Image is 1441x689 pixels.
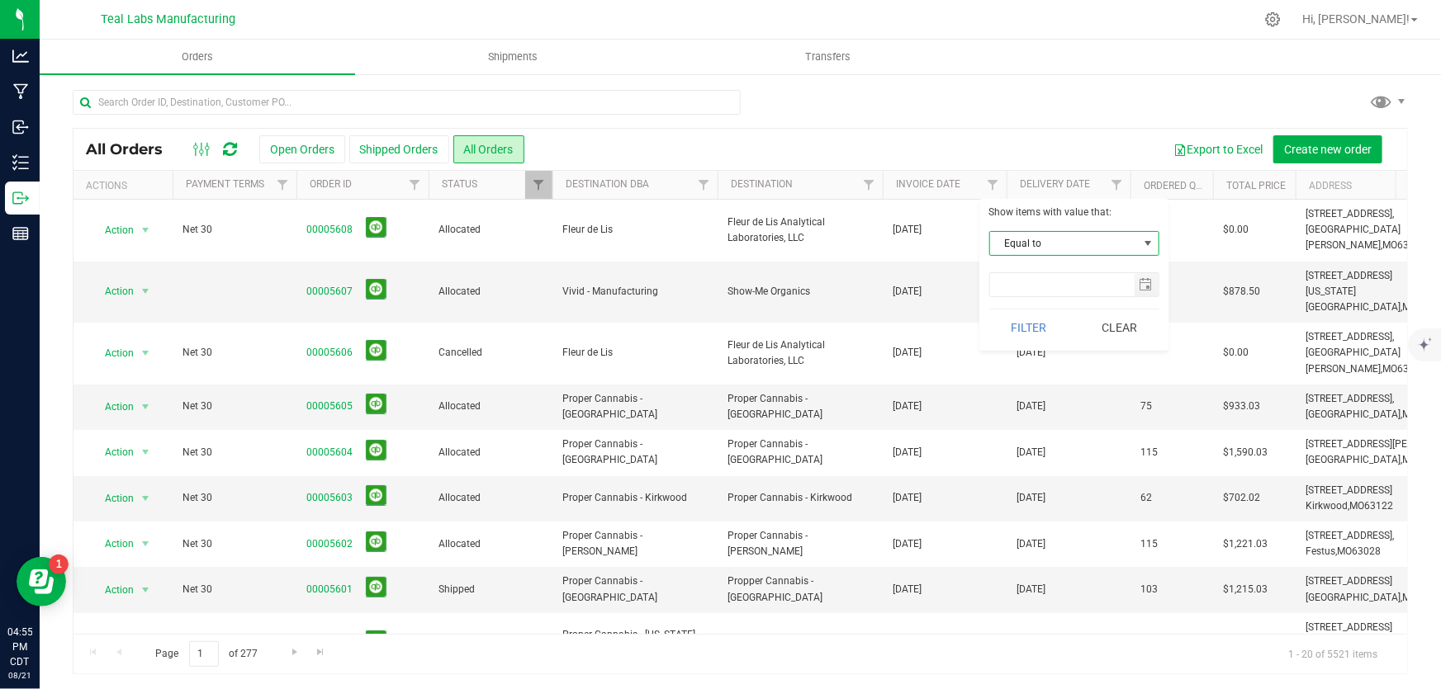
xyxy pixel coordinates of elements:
span: Vivid - Manufacturing [562,284,708,300]
span: Festus, [1306,545,1337,557]
a: Order ID [310,178,352,190]
span: MO [1382,239,1397,251]
span: select [135,395,156,418]
span: MO [1402,408,1417,420]
a: Total Price [1226,180,1286,191]
span: Proper Cannabis - [PERSON_NAME] [728,528,873,559]
a: Payment Terms [186,178,264,190]
span: Action [90,219,135,242]
span: Action [90,395,135,418]
a: Shipments [355,40,671,74]
span: $0.00 [1223,222,1249,238]
span: [DATE] [893,284,922,300]
div: Show items with value that: [989,205,1159,219]
span: [STREET_ADDRESS] [1306,575,1392,587]
div: Manage settings [1263,12,1283,27]
span: select [135,578,156,602]
button: Export to Excel [1163,135,1273,163]
a: Status [442,178,477,190]
span: [US_STATE][GEOGRAPHIC_DATA], [1306,286,1402,313]
span: Orders [159,50,235,64]
span: MO [1402,301,1417,313]
span: 63102 [1397,239,1426,251]
span: Show-Me Organics [728,284,873,300]
a: 00005604 [306,445,353,460]
input: 1 [189,641,219,667]
a: Filter [525,171,552,199]
span: MO [1382,363,1397,375]
span: MO [1402,454,1417,465]
span: 115 [1140,445,1158,460]
span: Hi, [PERSON_NAME]! [1302,12,1410,26]
span: $702.02 [1223,490,1260,506]
span: 62 [1140,490,1152,506]
span: select [135,441,156,464]
span: select [135,632,156,655]
span: Proper Cannabis - Kirkwood [728,490,873,506]
span: 1 - 20 of 5521 items [1275,641,1391,666]
span: [STREET_ADDRESS], [1306,208,1394,219]
span: Create new order [1284,143,1372,156]
span: [DATE] [893,582,922,597]
span: Action [90,441,135,464]
a: Destination DBA [566,178,649,190]
a: Filter [269,171,296,199]
span: [GEOGRAPHIC_DATA], [1306,408,1402,420]
span: Kirkwood, [1306,500,1349,512]
a: 00005606 [306,345,353,361]
inline-svg: Inbound [12,119,29,135]
span: select [1135,273,1159,296]
span: Net 30 [182,536,287,552]
a: Filter [856,171,883,199]
span: Teal Labs Manufacturing [102,12,236,26]
button: All Orders [453,135,524,163]
inline-svg: Outbound [12,190,29,206]
a: Invoice Date [896,178,960,190]
a: Filter [1103,171,1131,199]
span: Cancelled [438,345,543,361]
span: select [135,342,156,365]
a: 00005605 [306,399,353,414]
a: Filter [979,171,1007,199]
span: Proper Cannabis - [US_STATE][GEOGRAPHIC_DATA] [562,627,708,658]
button: Filter [989,309,1069,346]
span: MO [1402,592,1417,603]
button: Create new order [1273,135,1382,163]
span: [STREET_ADDRESS] [1306,270,1392,281]
inline-svg: Analytics [12,48,29,64]
span: 115 [1140,536,1158,552]
span: $1,215.03 [1223,582,1268,597]
span: Proper Cannabis - [PERSON_NAME] [562,528,708,559]
span: $0.00 [1223,345,1249,361]
span: [DATE] [893,345,922,361]
span: $878.50 [1223,284,1260,300]
span: Page of 277 [141,641,272,667]
span: 63102 [1397,363,1426,375]
span: Action [90,532,135,555]
span: Proper Cannabis - [GEOGRAPHIC_DATA] [562,573,708,605]
span: [DATE] [1017,445,1045,460]
span: [DATE] [893,445,922,460]
span: [DATE] [1017,582,1045,597]
span: [GEOGRAPHIC_DATA][PERSON_NAME], [1306,347,1401,374]
span: [STREET_ADDRESS], [1306,331,1394,342]
iframe: Resource center [17,557,66,606]
span: select [135,532,156,555]
span: Net 30 [182,345,287,361]
span: [DATE] [893,490,922,506]
span: [DATE] [893,222,922,238]
input: Value [990,273,1135,296]
span: Action [90,342,135,365]
span: Action [90,280,135,303]
span: 63028 [1352,545,1381,557]
span: [DATE] [1017,399,1045,414]
span: 75 [1140,399,1152,414]
span: Proper Cannabis - [GEOGRAPHIC_DATA] [728,437,873,468]
span: Equal to [990,232,1138,255]
span: [DATE] [1017,345,1045,361]
span: Transfers [783,50,873,64]
span: Net 30 [182,582,287,597]
span: [STREET_ADDRESS] [1306,621,1392,633]
span: MO [1337,545,1352,557]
